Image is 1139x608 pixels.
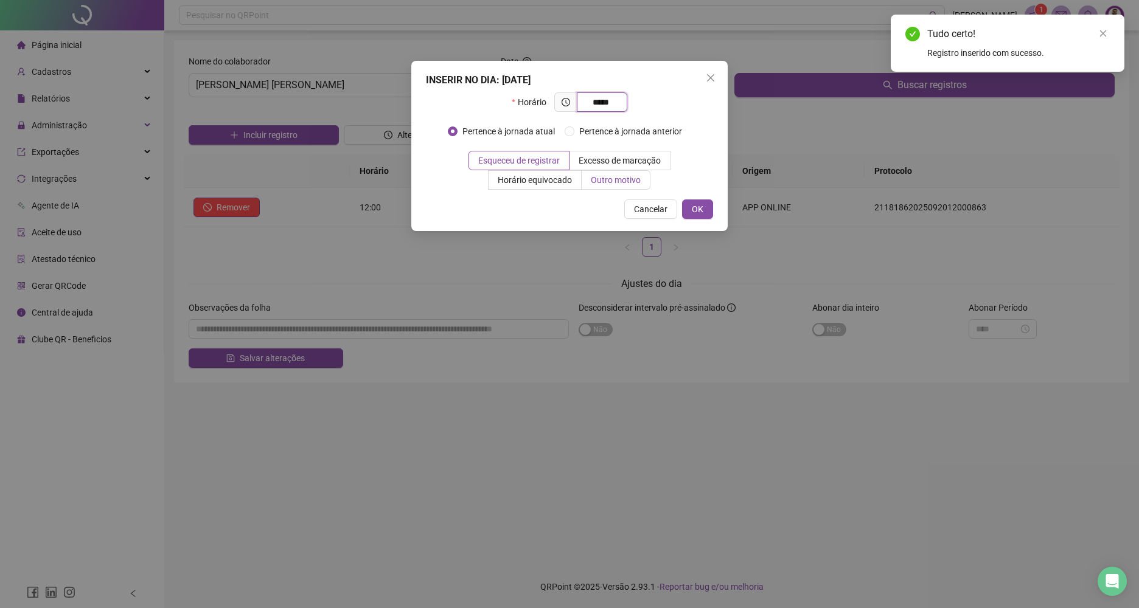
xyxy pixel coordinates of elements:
[927,27,1110,41] div: Tudo certo!
[574,125,687,138] span: Pertence à jornada anterior
[706,73,716,83] span: close
[1098,567,1127,596] div: Open Intercom Messenger
[1096,27,1110,40] a: Close
[927,46,1110,60] div: Registro inserido com sucesso.
[591,175,641,185] span: Outro motivo
[634,202,667,216] span: Cancelar
[512,92,554,112] label: Horário
[682,199,713,219] button: OK
[692,202,703,216] span: OK
[458,125,560,138] span: Pertence à jornada atual
[426,73,713,88] div: INSERIR NO DIA : [DATE]
[562,98,570,106] span: clock-circle
[905,27,920,41] span: check-circle
[498,175,572,185] span: Horário equivocado
[701,68,720,88] button: Close
[1099,29,1107,38] span: close
[579,156,661,165] span: Excesso de marcação
[624,199,677,219] button: Cancelar
[478,156,560,165] span: Esqueceu de registrar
